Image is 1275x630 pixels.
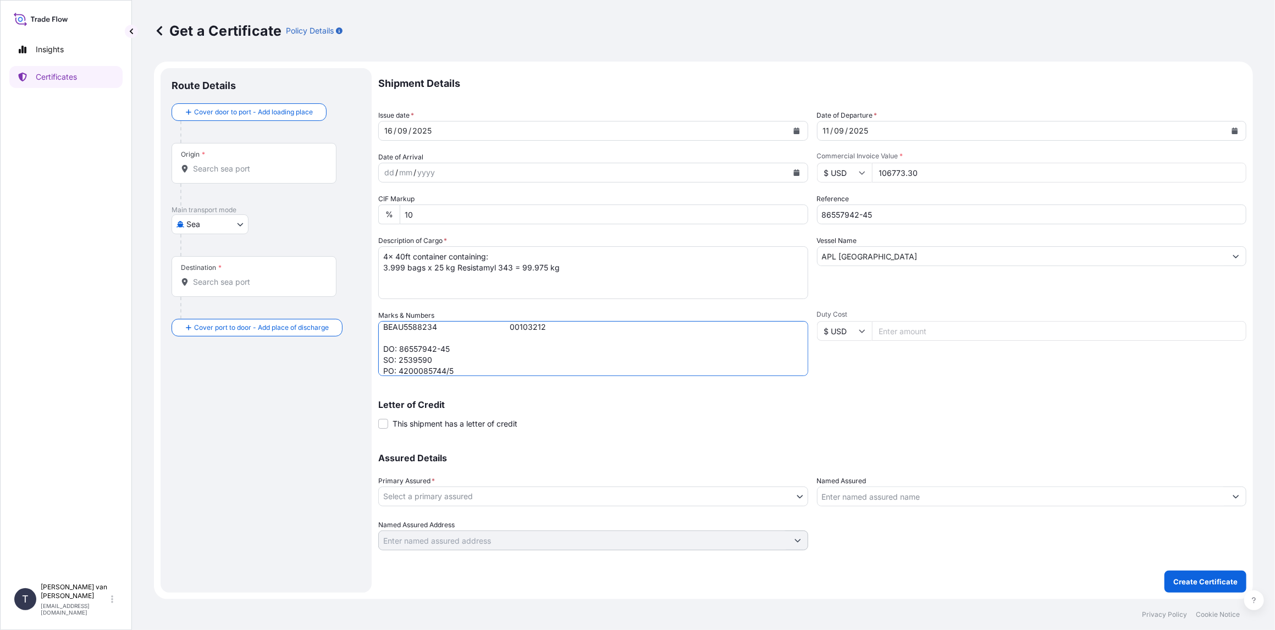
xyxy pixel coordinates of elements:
label: Named Assured Address [378,520,455,530]
div: / [413,166,416,179]
p: Get a Certificate [154,22,282,40]
div: day, [822,124,831,137]
span: Cover port to door - Add place of discharge [194,322,329,333]
span: Commercial Invoice Value [817,152,1247,161]
input: Origin [193,163,323,174]
div: month, [834,124,846,137]
a: Cookie Notice [1196,610,1240,619]
span: Issue date [378,110,414,121]
p: Letter of Credit [378,400,1246,409]
span: Primary Assured [378,476,435,487]
a: Insights [9,38,123,60]
span: Date of Arrival [378,152,423,163]
p: Assured Details [378,454,1246,462]
span: T [22,594,29,605]
span: Duty Cost [817,310,1247,319]
label: CIF Markup [378,194,415,205]
p: Insights [36,44,64,55]
button: Cover door to port - Add loading place [172,103,327,121]
div: month, [396,124,409,137]
label: Vessel Name [817,235,857,246]
a: Certificates [9,66,123,88]
div: day, [383,166,395,179]
p: Create Certificate [1173,576,1238,587]
span: Cover door to port - Add loading place [194,107,313,118]
div: year, [411,124,433,137]
button: Select transport [172,214,249,234]
label: Reference [817,194,849,205]
label: Named Assured [817,476,866,487]
button: Calendar [788,164,805,181]
div: / [831,124,834,137]
div: Destination [181,263,222,272]
input: Enter amount [872,321,1247,341]
label: Marks & Numbers [378,310,434,321]
span: Sea [186,219,200,230]
button: Show suggestions [1226,487,1246,506]
button: Show suggestions [1226,246,1246,266]
span: This shipment has a letter of credit [393,418,517,429]
input: Destination [193,277,323,288]
a: Privacy Policy [1142,610,1187,619]
input: Named Assured Address [379,530,788,550]
div: % [378,205,400,224]
div: day, [383,124,394,137]
p: Policy Details [286,25,334,36]
label: Description of Cargo [378,235,447,246]
div: year, [848,124,870,137]
div: month, [398,166,413,179]
div: / [394,124,396,137]
div: / [846,124,848,137]
button: Show suggestions [788,530,808,550]
input: Enter percentage between 0 and 10% [400,205,808,224]
input: Enter booking reference [817,205,1247,224]
div: Origin [181,150,205,159]
button: Create Certificate [1164,571,1246,593]
button: Cover port to door - Add place of discharge [172,319,343,336]
button: Select a primary assured [378,487,808,506]
button: Calendar [788,122,805,140]
p: [EMAIL_ADDRESS][DOMAIN_NAME] [41,603,109,616]
input: Enter amount [872,163,1247,183]
div: year, [416,166,436,179]
div: / [409,124,411,137]
span: Date of Departure [817,110,877,121]
p: Shipment Details [378,68,1246,99]
p: [PERSON_NAME] van [PERSON_NAME] [41,583,109,600]
p: Certificates [36,71,77,82]
input: Assured Name [818,487,1227,506]
input: Type to search vessel name or IMO [818,246,1227,266]
p: Route Details [172,79,236,92]
p: Main transport mode [172,206,361,214]
button: Calendar [1226,122,1244,140]
div: / [395,166,398,179]
span: Select a primary assured [383,491,473,502]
